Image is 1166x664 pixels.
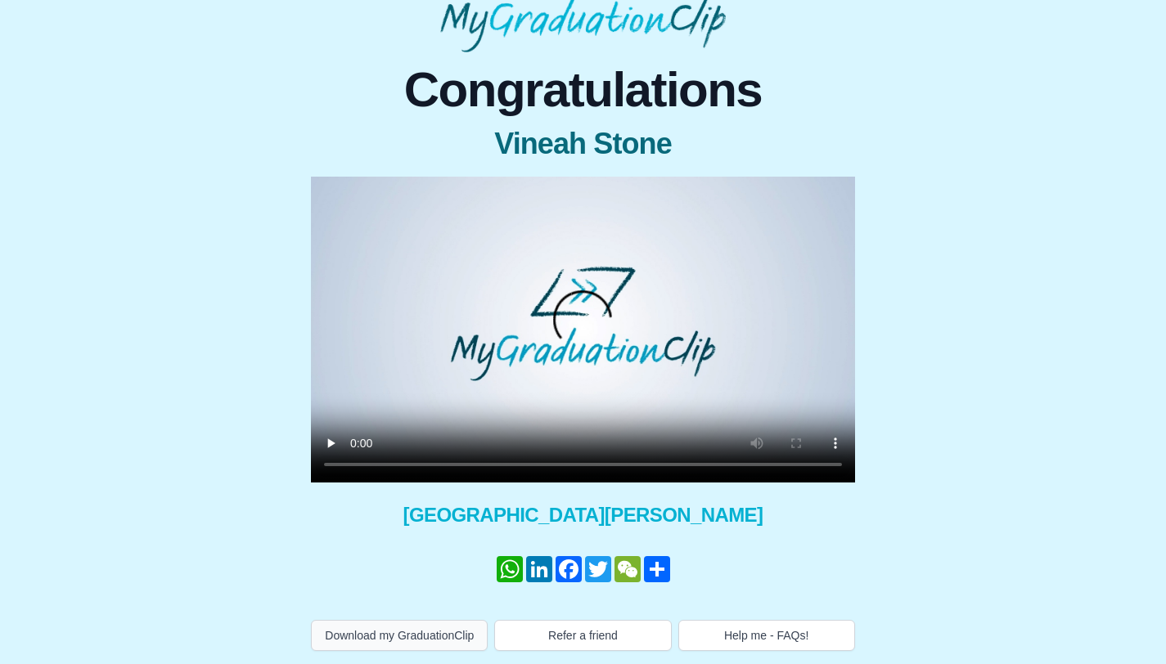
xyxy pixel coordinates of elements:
span: Congratulations [311,65,855,114]
span: [GEOGRAPHIC_DATA][PERSON_NAME] [311,502,855,528]
a: LinkedIn [524,556,554,582]
a: Twitter [583,556,613,582]
a: Share [642,556,672,582]
a: WeChat [613,556,642,582]
button: Help me - FAQs! [678,620,855,651]
a: Facebook [554,556,583,582]
button: Download my GraduationClip [311,620,488,651]
span: Vineah Stone [311,128,855,160]
button: Refer a friend [494,620,671,651]
a: WhatsApp [495,556,524,582]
